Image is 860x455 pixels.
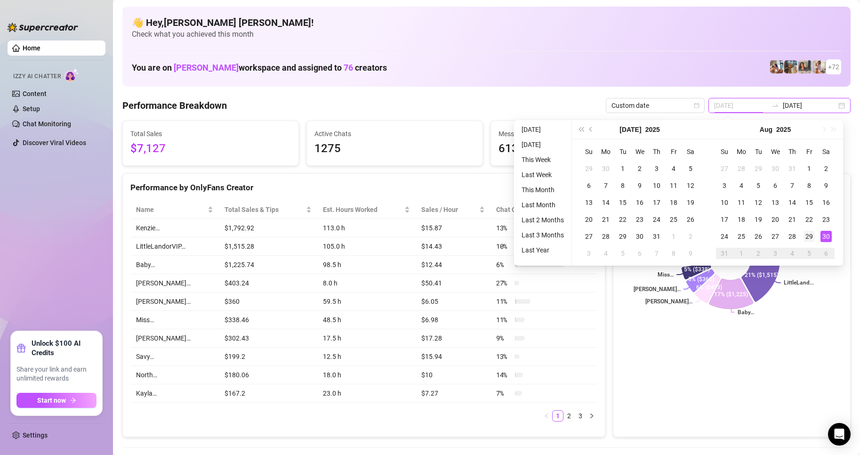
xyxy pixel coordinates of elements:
text: [PERSON_NAME]… [645,299,692,305]
td: $302.43 [219,329,317,348]
td: 2025-07-30 [767,160,784,177]
td: [PERSON_NAME]… [130,329,219,348]
div: 1 [736,248,747,259]
div: 14 [787,197,798,208]
span: 76 [344,63,353,73]
td: 2025-09-06 [818,245,835,262]
div: 2 [634,163,645,174]
td: 2025-07-15 [614,194,631,211]
td: 2025-07-21 [597,211,614,228]
span: Izzy AI Chatter [13,72,61,81]
td: 2025-09-05 [801,245,818,262]
div: 10 [719,197,730,208]
div: 31 [719,248,730,259]
div: 23 [820,214,832,225]
td: Savy… [130,348,219,366]
td: 2025-06-29 [580,160,597,177]
td: 8.0 h [317,274,416,292]
td: 2025-07-22 [614,211,631,228]
td: 2025-07-10 [648,177,665,194]
td: 2025-07-31 [784,160,801,177]
input: End date [783,100,836,111]
td: 2025-09-03 [767,245,784,262]
div: 11 [736,197,747,208]
div: 15 [617,197,628,208]
div: 3 [651,163,662,174]
span: [PERSON_NAME] [174,63,239,73]
td: $360 [219,292,317,311]
td: 2025-07-30 [631,228,648,245]
td: 2025-07-18 [665,194,682,211]
button: Last year (Control + left) [576,120,586,139]
div: 16 [820,197,832,208]
td: [PERSON_NAME]… [130,292,219,311]
td: $14.43 [416,237,490,256]
li: This Month [518,184,568,195]
div: 29 [753,163,764,174]
span: Chat Conversion [496,204,584,215]
span: calendar [694,103,699,108]
td: $1,225.74 [219,256,317,274]
div: 22 [617,214,628,225]
td: $199.2 [219,348,317,366]
div: 5 [685,163,696,174]
div: 28 [787,231,798,242]
span: Name [136,204,206,215]
td: 2025-08-25 [733,228,750,245]
div: 25 [668,214,679,225]
td: $12.44 [416,256,490,274]
span: Check what you achieved this month [132,29,841,40]
img: Mia (@sexcmia) [812,60,826,73]
div: 30 [600,163,611,174]
td: 2025-07-31 [648,228,665,245]
div: 11 [668,180,679,191]
th: Sa [818,143,835,160]
td: 2025-08-26 [750,228,767,245]
img: ildgaf (@ildgaff) [770,60,783,73]
div: 29 [617,231,628,242]
th: Total Sales & Tips [219,201,317,219]
td: 2025-08-27 [767,228,784,245]
div: 21 [787,214,798,225]
td: $1,792.92 [219,219,317,237]
th: We [631,143,648,160]
div: 9 [685,248,696,259]
a: 3 [575,411,586,421]
td: 2025-07-06 [580,177,597,194]
span: right [589,413,595,419]
td: 2025-08-02 [682,228,699,245]
span: Total Sales [130,129,291,139]
span: 13 % [496,351,511,362]
span: Custom date [611,98,699,113]
span: Sales / Hour [421,204,477,215]
td: 2025-08-05 [614,245,631,262]
strong: Unlock $100 AI Credits [32,339,96,357]
li: Last Year [518,244,568,256]
td: 2025-07-07 [597,177,614,194]
div: 1 [668,231,679,242]
td: 2025-07-25 [665,211,682,228]
th: Th [648,143,665,160]
li: This Week [518,154,568,165]
button: right [586,410,597,422]
li: [DATE] [518,139,568,150]
span: Total Sales & Tips [225,204,304,215]
div: Open Intercom Messenger [828,423,851,446]
td: 2025-08-18 [733,211,750,228]
div: 28 [600,231,611,242]
div: 22 [804,214,815,225]
li: 1 [552,410,563,422]
td: 2025-07-04 [665,160,682,177]
td: 2025-08-17 [716,211,733,228]
td: 2025-08-01 [801,160,818,177]
span: swap-right [772,102,779,109]
td: $17.28 [416,329,490,348]
td: 2025-07-27 [580,228,597,245]
div: Performance by OnlyFans Creator [130,181,597,194]
div: 5 [617,248,628,259]
span: + 72 [828,62,839,72]
td: 2025-09-04 [784,245,801,262]
td: 2025-07-11 [665,177,682,194]
button: Choose a month [760,120,772,139]
td: 2025-08-30 [818,228,835,245]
